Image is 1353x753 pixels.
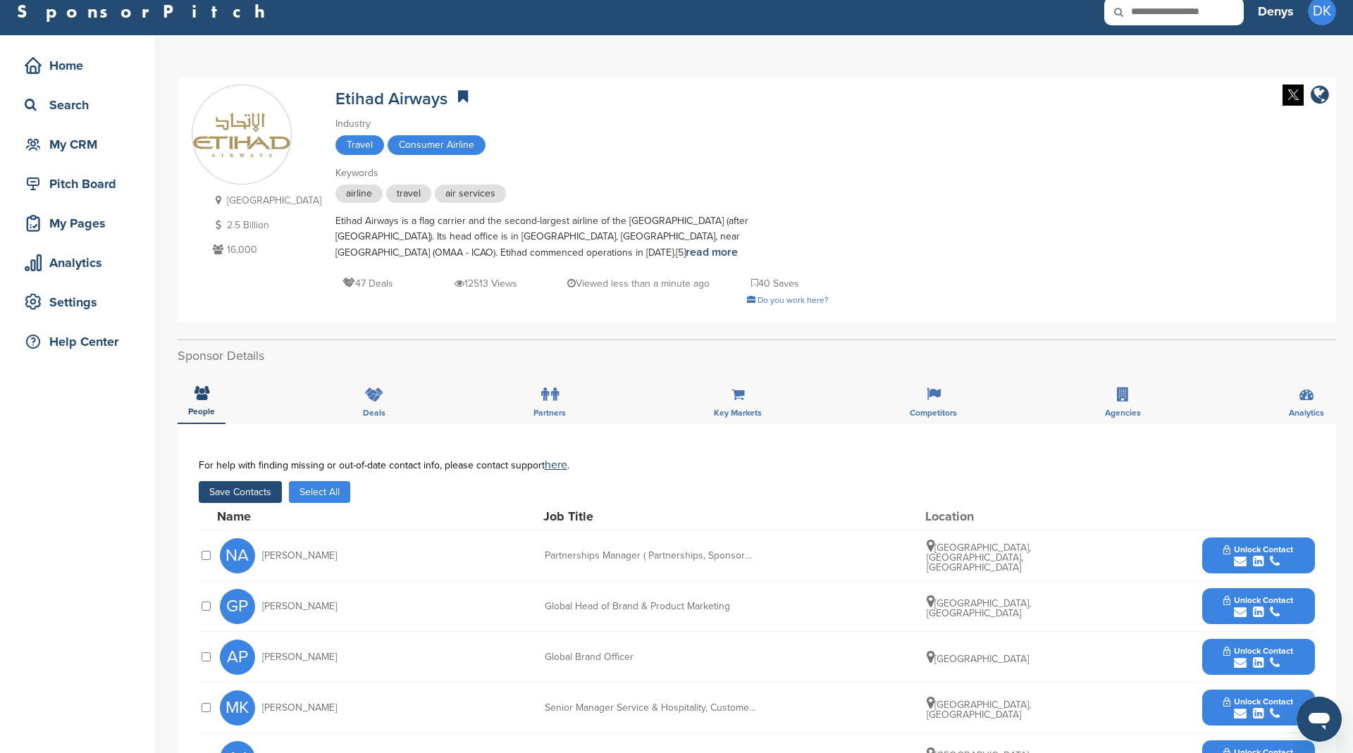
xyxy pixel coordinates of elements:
[14,128,141,161] a: My CRM
[1206,636,1310,678] button: Unlock Contact
[1223,697,1293,707] span: Unlock Contact
[388,135,486,155] span: Consumer Airline
[335,185,383,203] span: airline
[455,275,517,292] p: 12513 Views
[335,166,829,181] div: Keywords
[21,211,141,236] div: My Pages
[545,458,567,472] a: here
[1258,1,1294,21] h3: Denys
[14,286,141,318] a: Settings
[14,168,141,200] a: Pitch Board
[209,216,321,234] p: 2.5 Billion
[14,207,141,239] a: My Pages
[927,699,1031,721] span: [GEOGRAPHIC_DATA], [GEOGRAPHIC_DATA]
[363,409,385,417] span: Deals
[262,602,337,611] span: [PERSON_NAME]
[217,510,372,523] div: Name
[545,703,756,713] div: Senior Manager Service & Hospitality, Customer Experience, Brand and Marketing
[1206,535,1310,577] button: Unlock Contact
[1206,585,1310,628] button: Unlock Contact
[220,589,255,624] span: GP
[188,407,215,416] span: People
[14,49,141,82] a: Home
[1223,595,1293,605] span: Unlock Contact
[927,653,1029,665] span: [GEOGRAPHIC_DATA]
[192,111,291,158] img: Sponsorpitch & Etihad Airways
[386,185,431,203] span: travel
[747,295,829,305] a: Do you work here?
[220,538,255,573] span: NA
[21,290,141,315] div: Settings
[335,116,829,132] div: Industry
[1105,409,1141,417] span: Agencies
[220,690,255,726] span: MK
[714,409,762,417] span: Key Markets
[17,2,274,20] a: SponsorPitch
[543,510,755,523] div: Job Title
[335,89,447,109] a: Etihad Airways
[758,295,829,305] span: Do you work here?
[21,329,141,354] div: Help Center
[1223,646,1293,656] span: Unlock Contact
[533,409,566,417] span: Partners
[927,597,1031,619] span: [GEOGRAPHIC_DATA], [GEOGRAPHIC_DATA]
[335,213,829,261] div: Etihad Airways is a flag carrier and the second-largest airline of the [GEOGRAPHIC_DATA] (after [...
[545,551,756,561] div: Partnerships Manager ( Partnerships, Sponsorship and Events )
[342,275,393,292] p: 47 Deals
[14,247,141,279] a: Analytics
[209,241,321,259] p: 16,000
[262,652,337,662] span: [PERSON_NAME]
[545,602,756,611] div: Global Head of Brand & Product Marketing
[178,347,1336,366] h2: Sponsor Details
[199,481,282,503] button: Save Contacts
[910,409,957,417] span: Competitors
[1297,697,1342,742] iframe: Button to launch messaging window
[435,185,506,203] span: air services
[1206,687,1310,729] button: Unlock Contact
[335,135,384,155] span: Travel
[289,481,350,503] button: Select All
[21,250,141,275] div: Analytics
[1223,544,1293,554] span: Unlock Contact
[1283,85,1304,106] img: Twitter white
[1289,409,1324,417] span: Analytics
[1311,85,1329,108] a: company link
[14,325,141,358] a: Help Center
[686,245,738,259] a: read more
[262,703,337,713] span: [PERSON_NAME]
[21,53,141,78] div: Home
[567,275,710,292] p: Viewed less than a minute ago
[751,275,799,292] p: 40 Saves
[927,542,1031,573] span: [GEOGRAPHIC_DATA], [GEOGRAPHIC_DATA], [GEOGRAPHIC_DATA]
[21,132,141,157] div: My CRM
[21,92,141,118] div: Search
[199,459,1315,471] div: For help with finding missing or out-of-date contact info, please contact support .
[262,551,337,561] span: [PERSON_NAME]
[209,192,321,209] p: [GEOGRAPHIC_DATA]
[21,171,141,197] div: Pitch Board
[14,89,141,121] a: Search
[545,652,756,662] div: Global Brand Officer
[220,640,255,675] span: AP
[925,510,1031,523] div: Location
